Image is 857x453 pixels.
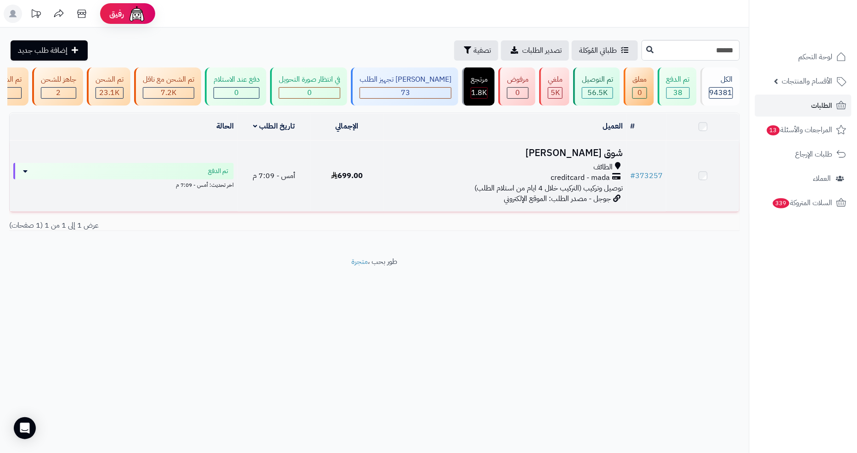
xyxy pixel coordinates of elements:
[214,88,259,98] div: 0
[571,67,622,106] a: تم التوصيل 56.5K
[2,220,375,231] div: عرض 1 إلى 1 من 1 (1 صفحات)
[253,170,295,181] span: أمس - 7:09 م
[622,67,656,106] a: معلق 0
[548,74,563,85] div: ملغي
[582,88,613,98] div: 56470
[709,74,733,85] div: الكل
[674,87,683,98] span: 38
[507,74,529,85] div: مرفوض
[471,74,488,85] div: مرتجع
[214,74,259,85] div: دفع عند الاستلام
[454,40,498,61] button: تصفية
[349,67,460,106] a: [PERSON_NAME] تجهيز الطلب 73
[216,121,234,132] a: الحالة
[471,88,487,98] div: 1806
[755,95,851,117] a: الطلبات
[161,87,176,98] span: 7.2K
[522,45,562,56] span: تصدير الطلبات
[268,67,349,106] a: في انتظار صورة التحويل 0
[387,148,623,158] h3: شوق [PERSON_NAME]
[537,67,571,106] a: ملغي 5K
[85,67,132,106] a: تم الشحن 23.1K
[203,67,268,106] a: دفع عند الاستلام 0
[603,121,623,132] a: العميل
[633,88,647,98] div: 0
[360,88,451,98] div: 73
[128,5,146,23] img: ai-face.png
[813,172,831,185] span: العملاء
[766,123,833,136] span: المراجعات والأسئلة
[331,170,363,181] span: 699.00
[460,67,496,106] a: مرتجع 1.8K
[132,67,203,106] a: تم الشحن مع ناقل 7.2K
[474,45,491,56] span: تصفية
[755,192,851,214] a: السلات المتروكة339
[507,88,528,98] div: 0
[24,5,47,25] a: تحديثات المنصة
[352,256,368,267] a: متجرة
[548,88,562,98] div: 4954
[551,87,560,98] span: 5K
[593,162,613,173] span: الطائف
[551,173,610,183] span: creditcard - mada
[143,88,194,98] div: 7223
[637,87,642,98] span: 0
[336,121,359,132] a: الإجمالي
[307,87,312,98] span: 0
[96,74,124,85] div: تم الشحن
[501,40,569,61] a: تصدير الطلبات
[630,170,635,181] span: #
[755,119,851,141] a: المراجعات والأسئلة13
[710,87,733,98] span: 94381
[772,196,833,209] span: السلات المتروكة
[656,67,699,106] a: تم الدفع 38
[100,87,120,98] span: 23.1K
[795,148,833,161] span: طلبات الإرجاع
[360,74,451,85] div: [PERSON_NAME] تجهيز الطلب
[666,74,690,85] div: تم الدفع
[504,193,611,204] span: جوجل - مصدر الطلب: الموقع الإلكتروني
[96,88,123,98] div: 23100
[632,74,647,85] div: معلق
[795,7,848,26] img: logo-2.png
[11,40,88,61] a: إضافة طلب جديد
[109,8,124,19] span: رفيق
[279,74,340,85] div: في انتظار صورة التحويل
[13,179,234,189] div: اخر تحديث: أمس - 7:09 م
[234,87,239,98] span: 0
[474,183,623,194] span: توصيل وتركيب (التركيب خلال 4 ايام من استلام الطلب)
[699,67,742,106] a: الكل94381
[667,88,689,98] div: 38
[30,67,85,106] a: جاهز للشحن 2
[582,74,613,85] div: تم التوصيل
[799,50,833,63] span: لوحة التحكم
[143,74,194,85] div: تم الشحن مع ناقل
[630,170,663,181] a: #373257
[579,45,617,56] span: طلباتي المُوكلة
[767,125,781,136] span: 13
[755,143,851,165] a: طلبات الإرجاع
[472,87,487,98] span: 1.8K
[587,87,608,98] span: 56.5K
[253,121,295,132] a: تاريخ الطلب
[755,46,851,68] a: لوحة التحكم
[18,45,68,56] span: إضافة طلب جديد
[755,168,851,190] a: العملاء
[812,99,833,112] span: الطلبات
[772,198,790,209] span: 339
[516,87,520,98] span: 0
[496,67,537,106] a: مرفوض 0
[572,40,638,61] a: طلباتي المُوكلة
[14,417,36,439] div: Open Intercom Messenger
[279,88,340,98] div: 0
[41,74,76,85] div: جاهز للشحن
[630,121,635,132] a: #
[208,167,228,176] span: تم الدفع
[782,75,833,88] span: الأقسام والمنتجات
[401,87,410,98] span: 73
[41,88,76,98] div: 2
[56,87,61,98] span: 2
